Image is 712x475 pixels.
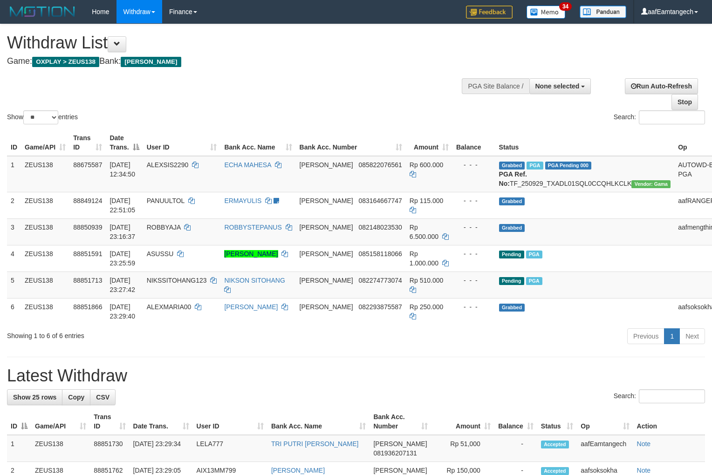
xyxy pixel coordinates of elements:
th: Balance: activate to sort column ascending [494,408,537,435]
th: Status: activate to sort column ascending [537,408,577,435]
input: Search: [639,389,705,403]
a: NIKSON SITOHANG [224,277,285,284]
img: Button%20Memo.svg [527,6,566,19]
span: Copy 085822076561 to clipboard [358,161,402,169]
span: 88851591 [73,250,102,258]
span: PGA Pending [545,162,592,170]
img: MOTION_logo.png [7,5,78,19]
span: [PERSON_NAME] [300,250,353,258]
a: Run Auto-Refresh [625,78,698,94]
span: ROBBYAJA [147,224,181,231]
th: Trans ID: activate to sort column ascending [90,408,129,435]
span: 88850939 [73,224,102,231]
span: Rp 250.000 [410,303,443,311]
th: User ID: activate to sort column ascending [193,408,267,435]
th: Date Trans.: activate to sort column descending [106,129,143,156]
div: - - - [456,160,492,170]
a: CSV [90,389,116,405]
td: Rp 51,000 [431,435,494,462]
td: 3 [7,218,21,245]
span: Rp 600.000 [410,161,443,169]
td: 1 [7,156,21,192]
th: Game/API: activate to sort column ascending [21,129,69,156]
span: 88851866 [73,303,102,311]
span: Copy 083164667747 to clipboard [358,197,402,204]
span: Grabbed [499,197,525,205]
a: Copy [62,389,90,405]
th: ID [7,129,21,156]
div: - - - [456,196,492,205]
td: ZEUS138 [21,156,69,192]
span: [PERSON_NAME] [121,57,181,67]
span: NIKSSITOHANG123 [147,277,207,284]
a: [PERSON_NAME] [224,250,278,258]
span: [PERSON_NAME] [373,467,427,474]
td: ZEUS138 [31,435,90,462]
td: LELA777 [193,435,267,462]
th: Action [633,408,705,435]
input: Search: [639,110,705,124]
a: Note [637,440,651,448]
label: Show entries [7,110,78,124]
img: Feedback.jpg [466,6,513,19]
span: [DATE] 22:51:05 [110,197,135,214]
td: - [494,435,537,462]
label: Search: [614,389,705,403]
span: Pending [499,251,524,258]
span: [DATE] 23:27:42 [110,277,135,293]
th: Op: activate to sort column ascending [577,408,633,435]
span: Copy 082274773074 to clipboard [358,277,402,284]
span: [PERSON_NAME] [300,224,353,231]
span: Rp 510.000 [410,277,443,284]
span: [PERSON_NAME] [300,303,353,311]
span: [PERSON_NAME] [373,440,427,448]
div: - - - [456,223,492,232]
span: Show 25 rows [13,394,56,401]
span: Rp 6.500.000 [410,224,438,240]
th: Amount: activate to sort column ascending [431,408,494,435]
th: Balance [452,129,495,156]
td: aafEamtangech [577,435,633,462]
th: Game/API: activate to sort column ascending [31,408,90,435]
td: 88851730 [90,435,129,462]
span: Accepted [541,441,569,448]
td: [DATE] 23:29:34 [130,435,193,462]
span: Pending [499,277,524,285]
span: Vendor URL: https://trx31.1velocity.biz [631,180,671,188]
span: [DATE] 23:25:59 [110,250,135,267]
b: PGA Ref. No: [499,170,527,187]
span: 34 [559,2,572,11]
span: Copy [68,394,84,401]
select: Showentries [23,110,58,124]
td: 5 [7,271,21,298]
h1: Latest Withdraw [7,366,705,385]
span: ASUSSU [147,250,174,258]
h4: Game: Bank: [7,57,466,66]
a: ERMAYULIS [224,197,261,204]
div: - - - [456,302,492,312]
span: PANUULTOL [147,197,185,204]
th: Trans ID: activate to sort column ascending [69,129,106,156]
th: User ID: activate to sort column ascending [143,129,221,156]
img: panduan.png [580,6,626,18]
th: Status [495,129,675,156]
span: Copy 082148023530 to clipboard [358,224,402,231]
span: Grabbed [499,162,525,170]
td: 1 [7,435,31,462]
span: Grabbed [499,304,525,312]
th: ID: activate to sort column descending [7,408,31,435]
td: 6 [7,298,21,325]
td: ZEUS138 [21,298,69,325]
td: ZEUS138 [21,218,69,245]
span: 88851713 [73,277,102,284]
span: ALEXMARIA00 [147,303,192,311]
td: 4 [7,245,21,271]
td: TF_250929_TXADL01SQL0CCQHLKCLK [495,156,675,192]
a: Next [679,328,705,344]
span: Rp 1.000.000 [410,250,438,267]
span: [DATE] 23:29:40 [110,303,135,320]
div: - - - [456,249,492,258]
span: 88675587 [73,161,102,169]
span: 88849124 [73,197,102,204]
a: 1 [664,328,680,344]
